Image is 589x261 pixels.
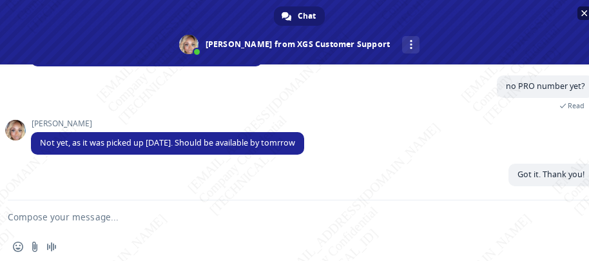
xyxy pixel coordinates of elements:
span: Chat [298,6,316,26]
span: Read [568,101,584,110]
span: Not yet, as it was picked up [DATE]. Should be available by tomrrow [40,137,295,148]
span: Insert an emoji [13,242,23,252]
span: Audio message [46,242,57,252]
span: [PERSON_NAME] [31,119,304,128]
textarea: Compose your message... [8,200,560,233]
span: no PRO number yet? [506,81,584,92]
span: Got it. Thank you! [517,169,584,180]
a: Chat [274,6,325,26]
span: Send a file [30,242,40,252]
